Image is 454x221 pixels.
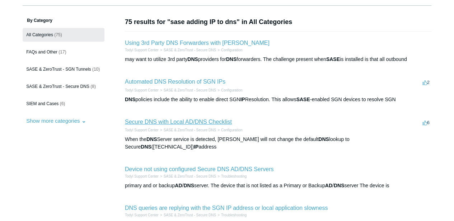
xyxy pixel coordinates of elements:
[125,96,431,103] div: policies include the ability to enable direct SGN Resolution. This allows -enabled SGN devices to...
[125,212,159,218] li: Todyl Support Center
[23,17,104,24] h3: By Category
[125,205,328,211] a: DNS queries are replying with the SGN IP address or local application slowness
[125,79,225,85] a: Automated DNS Resolution of SGN IPs
[159,174,216,179] li: SASE & ZeroTrust - Secure DNS
[164,48,216,52] a: SASE & ZeroTrust - Secure DNS
[422,120,430,125] span: 6
[240,97,245,102] em: IP
[216,212,247,218] li: Troubleshooting
[187,56,198,62] em: DNS
[159,47,216,53] li: SASE & ZeroTrust - Secure DNS
[125,213,159,217] a: Todyl Support Center
[216,127,242,133] li: Configuration
[325,183,332,188] em: AD
[23,114,89,127] button: Show more categories
[296,97,310,102] em: SASE
[183,183,194,188] em: DNS
[221,174,247,178] a: Troubleshooting
[194,144,198,150] em: IP
[26,67,91,72] span: SASE & ZeroTrust - SGN Tunnels
[164,213,216,217] a: SASE & ZeroTrust - Secure DNS
[92,67,100,72] span: (10)
[175,183,182,188] em: AD
[125,17,431,27] h1: 75 results for "sase adding IP to dns" in All Categories
[125,56,431,63] div: may want to utilize 3rd party providers for forwarders. The challenge present when is installed i...
[221,213,247,217] a: Troubleshooting
[26,32,53,37] span: All Categories
[125,88,159,92] a: Todyl Support Center
[318,136,329,142] em: DNS
[125,47,159,53] li: Todyl Support Center
[125,48,159,52] a: Todyl Support Center
[159,212,216,218] li: SASE & ZeroTrust - Secure DNS
[26,101,58,106] span: SIEM and Cases
[26,50,57,55] span: FAQs and Other
[125,40,270,46] a: Using 3rd Party DNS Forwarders with [PERSON_NAME]
[141,144,151,150] em: DNS
[23,97,104,110] a: SIEM and Cases (6)
[159,127,216,133] li: SASE & ZeroTrust - Secure DNS
[216,88,242,93] li: Configuration
[226,56,237,62] em: DNS
[334,183,345,188] em: DNS
[164,88,216,92] a: SASE & ZeroTrust - Secure DNS
[26,84,89,89] span: SASE & ZeroTrust - Secure DNS
[23,45,104,59] a: FAQs and Other (17)
[90,84,96,89] span: (8)
[23,28,104,42] a: All Categories (75)
[125,119,232,125] a: Secure DNS with Local AD/DNS Checklist
[125,174,159,179] li: Todyl Support Center
[125,88,159,93] li: Todyl Support Center
[58,50,66,55] span: (17)
[23,80,104,93] a: SASE & ZeroTrust - Secure DNS (8)
[125,97,136,102] em: DNS
[216,47,242,53] li: Configuration
[422,80,430,85] span: 2
[164,174,216,178] a: SASE & ZeroTrust - Secure DNS
[216,174,247,179] li: Troubleshooting
[164,128,216,132] a: SASE & ZeroTrust - Secure DNS
[221,128,242,132] a: Configuration
[23,62,104,76] a: SASE & ZeroTrust - SGN Tunnels (10)
[326,56,340,62] em: SASE
[125,166,273,172] a: Device not using configured Secure DNS AD/DNS Servers
[125,128,159,132] a: Todyl Support Center
[146,136,157,142] em: DNS
[221,48,242,52] a: Configuration
[54,32,62,37] span: (75)
[159,88,216,93] li: SASE & ZeroTrust - Secure DNS
[125,182,431,189] div: primary and or backup / server. The device that is not listed as a Primary or Backup / server The...
[125,127,159,133] li: Todyl Support Center
[60,101,65,106] span: (6)
[221,88,242,92] a: Configuration
[125,174,159,178] a: Todyl Support Center
[125,136,431,151] div: When the Server service is detected, [PERSON_NAME] will not change the default lookup to Secure (...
